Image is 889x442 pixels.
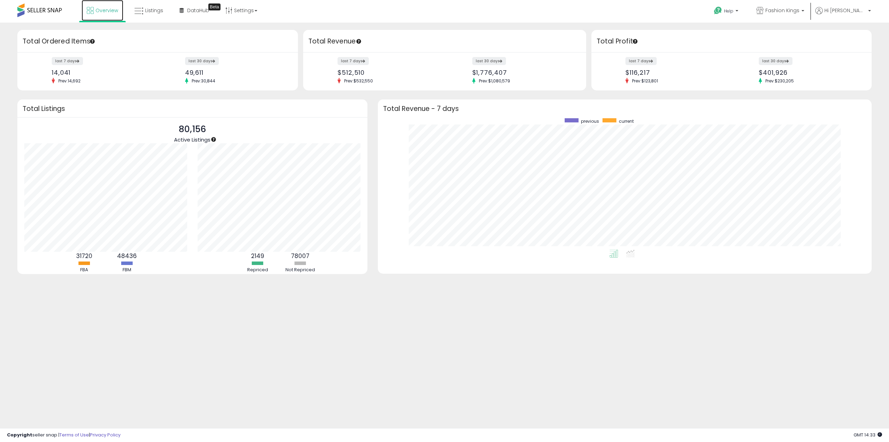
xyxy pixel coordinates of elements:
b: 78007 [291,252,309,260]
div: Tooltip anchor [89,38,95,45]
b: 48436 [117,252,137,260]
span: Hi [PERSON_NAME] [824,7,866,14]
span: Prev: $532,550 [341,78,376,84]
h3: Total Revenue - 7 days [383,106,867,111]
span: Help [724,8,733,14]
span: Prev: 14,692 [55,78,84,84]
div: 49,611 [185,69,286,76]
h3: Total Revenue [308,37,581,46]
div: $116,217 [625,69,726,76]
label: last 7 days [625,57,657,65]
span: Prev: 30,844 [188,78,219,84]
div: Tooltip anchor [356,38,362,45]
div: Tooltip anchor [632,38,638,45]
h3: Total Ordered Items [23,37,293,46]
span: Overview [95,7,118,14]
span: current [619,118,634,124]
b: 2149 [251,252,264,260]
span: Prev: $123,801 [629,78,662,84]
div: Tooltip anchor [208,3,221,10]
label: last 30 days [759,57,792,65]
div: FBM [106,267,148,273]
i: Get Help [714,6,722,15]
span: Prev: $230,205 [762,78,797,84]
div: Repriced [237,267,279,273]
span: DataHub [187,7,209,14]
span: Listings [145,7,163,14]
label: last 30 days [472,57,506,65]
h3: Total Listings [23,106,362,111]
label: last 7 days [52,57,83,65]
label: last 7 days [338,57,369,65]
h3: Total Profit [597,37,867,46]
div: $401,926 [759,69,859,76]
a: Hi [PERSON_NAME] [815,7,871,23]
a: Help [708,1,745,23]
span: Active Listings [174,136,210,143]
div: Tooltip anchor [210,136,217,143]
span: Prev: $1,080,579 [475,78,514,84]
b: 31720 [76,252,92,260]
span: previous [581,118,599,124]
div: $512,510 [338,69,439,76]
div: Not Repriced [280,267,321,273]
label: last 30 days [185,57,219,65]
div: FBA [64,267,105,273]
div: 14,041 [52,69,152,76]
p: 80,156 [174,123,210,136]
span: Fashion Kings [765,7,799,14]
div: $1,776,407 [472,69,574,76]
